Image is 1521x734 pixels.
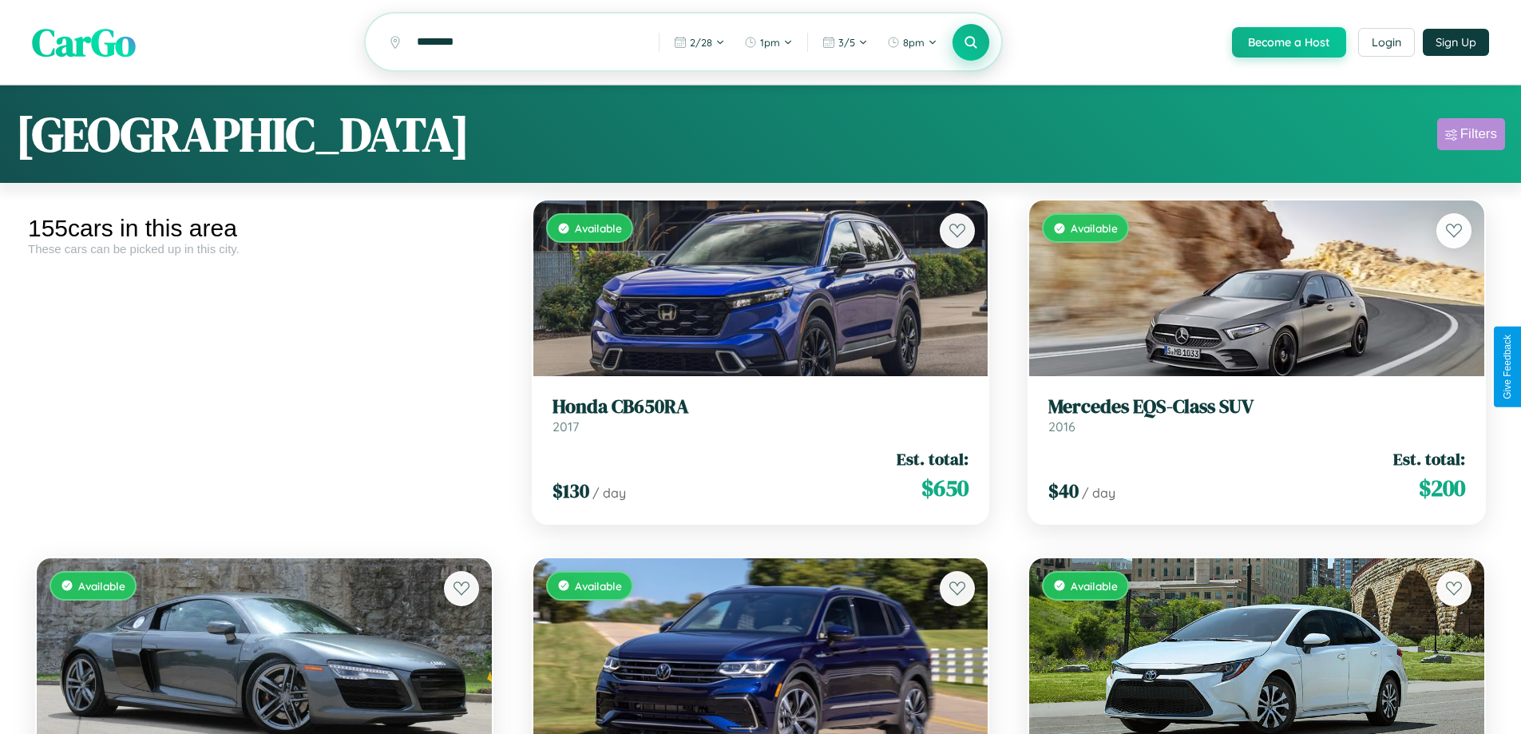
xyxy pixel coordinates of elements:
div: 155 cars in this area [28,215,501,242]
span: Available [1071,579,1118,593]
div: Filters [1460,126,1497,142]
span: Est. total: [1393,447,1465,470]
h3: Mercedes EQS-Class SUV [1048,395,1465,419]
span: Available [78,579,125,593]
span: Available [1071,221,1118,235]
h3: Honda CB650RA [553,395,969,419]
span: 2017 [553,419,579,434]
span: / day [592,485,626,501]
span: $ 650 [921,472,968,504]
span: $ 130 [553,478,589,504]
span: Available [575,579,622,593]
h1: [GEOGRAPHIC_DATA] [16,101,469,167]
button: 2/28 [666,30,733,55]
span: 2 / 28 [690,36,712,49]
a: Mercedes EQS-Class SUV2016 [1048,395,1465,434]
button: Filters [1437,118,1505,150]
span: 2016 [1048,419,1075,434]
span: 3 / 5 [838,36,855,49]
div: Give Feedback [1502,335,1513,399]
span: 8pm [903,36,925,49]
span: CarGo [32,16,136,69]
button: 1pm [736,30,801,55]
span: / day [1082,485,1115,501]
button: 3/5 [814,30,876,55]
button: Sign Up [1423,29,1489,56]
span: Available [575,221,622,235]
a: Honda CB650RA2017 [553,395,969,434]
button: Login [1358,28,1415,57]
div: These cars can be picked up in this city. [28,242,501,256]
button: 8pm [879,30,945,55]
span: $ 200 [1419,472,1465,504]
span: Est. total: [897,447,968,470]
span: 1pm [760,36,780,49]
button: Become a Host [1232,27,1346,58]
span: $ 40 [1048,478,1079,504]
